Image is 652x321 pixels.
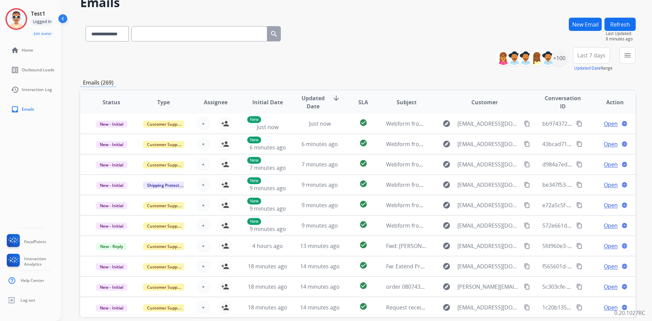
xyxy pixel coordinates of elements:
mat-icon: language [621,141,628,147]
mat-icon: explore [442,140,451,148]
mat-icon: content_copy [576,222,582,229]
span: [PERSON_NAME][EMAIL_ADDRESS][PERSON_NAME][DOMAIN_NAME] [457,283,521,291]
mat-icon: language [621,284,628,290]
mat-icon: person_add [221,140,229,148]
span: 7 minutes ago [250,164,286,172]
mat-icon: content_copy [576,141,582,147]
mat-icon: language [621,202,628,208]
mat-icon: person_add [221,262,229,270]
button: + [197,260,210,273]
p: Emails (269) [80,78,116,87]
span: New - Initial [96,202,127,209]
span: Open [604,160,618,168]
mat-icon: language [621,243,628,249]
span: [EMAIL_ADDRESS][DOMAIN_NAME] [457,160,521,168]
mat-icon: content_copy [576,304,582,310]
mat-icon: person_add [221,242,229,250]
span: Webform from [EMAIL_ADDRESS][DOMAIN_NAME] on [DATE] [386,140,540,148]
span: Customer Support [143,263,187,270]
span: Conversation ID [542,94,583,110]
p: New [247,198,261,204]
mat-icon: content_copy [576,284,582,290]
span: Fw: Extend Product Protection Confirmation [386,263,499,270]
span: Webform from [EMAIL_ADDRESS][DOMAIN_NAME] on [DATE] [386,120,540,127]
span: 14 minutes ago [300,283,340,290]
mat-icon: search [270,30,278,38]
span: Customer Support [143,141,187,148]
p: New [247,116,261,123]
mat-icon: content_copy [576,121,582,127]
mat-icon: content_copy [576,202,582,208]
span: 9 minutes ago [302,222,338,229]
span: New - Initial [96,284,127,291]
div: Logged In [31,18,53,26]
mat-icon: check_circle [359,139,367,147]
span: d984a7ed-2c03-4b7a-aaf5-f0f52d031bcf [542,161,642,168]
span: + [202,262,205,270]
span: Customer Support [143,304,187,311]
mat-icon: person_add [221,181,229,189]
mat-icon: language [621,263,628,269]
span: Customer Support [143,284,187,291]
mat-icon: explore [442,181,451,189]
span: [EMAIL_ADDRESS][DOMAIN_NAME] [457,262,521,270]
button: Refresh [604,18,636,31]
span: 5c303cfe-6309-4c03-baee-6b98439bc24a [542,283,645,290]
mat-icon: check_circle [359,180,367,188]
span: 9 minutes ago [302,201,338,209]
span: Customer Support [143,121,187,128]
span: Customer Support [143,222,187,230]
mat-icon: content_copy [524,121,530,127]
span: Help Center [21,278,44,283]
button: New Email [569,18,602,31]
span: 18 minutes ago [248,263,287,270]
span: Webform from [EMAIL_ADDRESS][DOMAIN_NAME] on [DATE] [386,201,540,209]
span: [EMAIL_ADDRESS][DOMAIN_NAME] [457,242,521,250]
mat-icon: explore [442,283,451,291]
div: +100 [551,50,567,66]
span: Home [22,48,33,53]
mat-icon: language [621,182,628,188]
span: New - Reply [96,243,127,250]
span: Open [604,242,618,250]
span: 9 minutes ago [250,225,286,233]
p: New [247,157,261,164]
button: + [197,117,210,130]
span: + [202,221,205,230]
span: Webform from [EMAIL_ADDRESS][DOMAIN_NAME] on [DATE] [386,161,540,168]
span: Type [157,98,170,106]
mat-icon: person_add [221,303,229,311]
span: Webform from [EMAIL_ADDRESS][DOMAIN_NAME] on [DATE] [386,181,540,189]
mat-icon: arrow_downward [332,94,340,102]
span: Webform from [EMAIL_ADDRESS][DOMAIN_NAME] on [DATE] [386,222,540,229]
span: New - Initial [96,161,127,168]
span: 14 minutes ago [300,304,340,311]
span: bb974372-ca01-43ff-9d8e-a350481bd62b [542,120,646,127]
span: Customer Support [143,161,187,168]
mat-icon: content_copy [576,263,582,269]
mat-icon: language [621,161,628,167]
mat-icon: check_circle [359,200,367,208]
mat-icon: content_copy [524,202,530,208]
span: 1c20b135-eb45-4f4b-a4dd-d3984ee57fdf [542,304,645,311]
span: Open [604,181,618,189]
mat-icon: content_copy [576,243,582,249]
mat-icon: explore [442,262,451,270]
mat-icon: inbox [11,105,19,113]
span: Updated Date [300,94,327,110]
mat-icon: person_add [221,221,229,230]
mat-icon: check_circle [359,119,367,127]
mat-icon: language [621,222,628,229]
span: Subject [397,98,417,106]
mat-icon: content_copy [524,222,530,229]
mat-icon: explore [442,221,451,230]
mat-icon: content_copy [524,182,530,188]
span: Customer Support [143,243,187,250]
span: 18 minutes ago [248,283,287,290]
mat-icon: explore [442,242,451,250]
th: Action [584,90,636,114]
mat-icon: check_circle [359,241,367,249]
span: Interaction Analytics [24,256,61,267]
img: avatar [7,10,26,29]
span: 6 minutes ago [250,144,286,151]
